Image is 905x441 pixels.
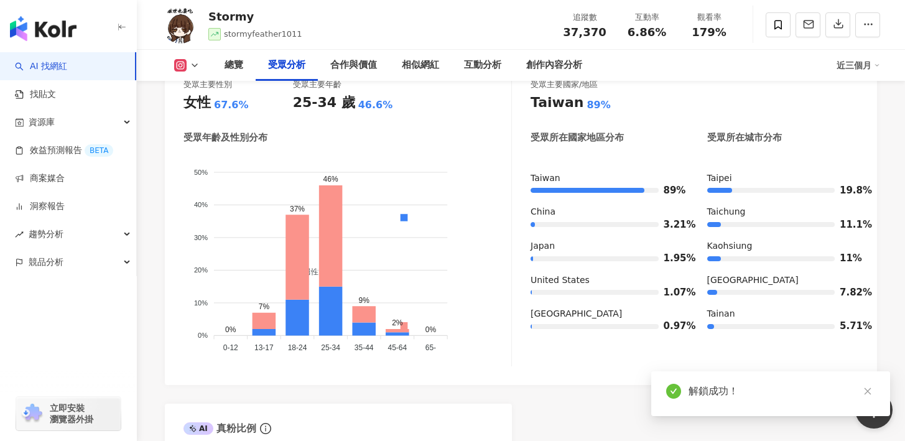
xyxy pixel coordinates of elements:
div: 合作與價值 [330,58,377,73]
div: [GEOGRAPHIC_DATA] [707,274,859,287]
div: Taiwan [531,172,682,185]
div: 觀看率 [685,11,733,24]
div: Taichung [707,206,859,218]
span: 7.82% [840,288,858,297]
tspan: 0% [198,332,208,339]
div: 互動分析 [464,58,501,73]
div: 追蹤數 [561,11,608,24]
tspan: 25-34 [321,344,340,353]
div: 創作內容分析 [526,58,582,73]
div: 67.6% [214,98,249,112]
span: 立即安裝 瀏覽器外掛 [50,402,93,425]
span: 19.8% [840,186,858,195]
a: 效益預測報告BETA [15,144,113,157]
div: AI [183,422,213,435]
tspan: 10% [194,299,208,307]
div: United States [531,274,682,287]
span: 0.97% [664,322,682,331]
span: 6.86% [628,26,666,39]
tspan: 0-12 [223,344,238,353]
span: 3.21% [664,220,682,230]
div: 互動率 [623,11,671,24]
div: 受眾分析 [268,58,305,73]
img: KOL Avatar [162,6,199,44]
div: 真粉比例 [183,422,256,435]
span: 89% [664,186,682,195]
span: 11% [840,254,858,263]
div: 近三個月 [837,55,880,75]
div: Taiwan [531,93,583,113]
span: 競品分析 [29,248,63,276]
div: [GEOGRAPHIC_DATA] [531,308,682,320]
tspan: 40% [194,201,208,208]
span: info-circle [258,421,273,436]
div: 受眾所在城市分布 [707,131,782,144]
div: 解鎖成功！ [689,384,875,399]
div: 相似網紅 [402,58,439,73]
span: rise [15,230,24,239]
tspan: 30% [194,234,208,241]
tspan: 65- [425,344,436,353]
div: 46.6% [358,98,393,112]
div: 受眾所在國家地區分布 [531,131,624,144]
a: chrome extension立即安裝 瀏覽器外掛 [16,397,121,430]
span: stormyfeather1011 [224,29,302,39]
div: 25-34 歲 [293,93,355,113]
div: 受眾主要性別 [183,79,232,90]
span: 179% [692,26,726,39]
tspan: 18-24 [288,344,307,353]
div: 受眾主要年齡 [293,79,341,90]
img: chrome extension [20,404,44,424]
span: 趨勢分析 [29,220,63,248]
span: check-circle [666,384,681,399]
div: Tainan [707,308,859,320]
a: 商案媒合 [15,172,65,185]
div: Japan [531,240,682,253]
div: Kaohsiung [707,240,859,253]
span: close [863,387,872,396]
a: 洞察報告 [15,200,65,213]
div: China [531,206,682,218]
tspan: 45-64 [388,344,407,353]
div: 總覽 [225,58,243,73]
div: 89% [587,98,610,112]
a: 找貼文 [15,88,56,101]
div: Stormy [208,9,302,24]
span: 37,370 [563,26,606,39]
span: 5.71% [840,322,858,331]
div: 受眾主要國家/地區 [531,79,598,90]
div: 女性 [183,93,211,113]
span: 1.07% [664,288,682,297]
span: 資源庫 [29,108,55,136]
div: 受眾年齡及性別分布 [183,131,267,144]
span: 1.95% [664,254,682,263]
tspan: 35-44 [355,344,374,353]
a: searchAI 找網紅 [15,60,67,73]
img: logo [10,16,77,41]
tspan: 50% [194,168,208,175]
tspan: 13-17 [254,344,274,353]
div: Taipei [707,172,859,185]
tspan: 20% [194,266,208,274]
span: 11.1% [840,220,858,230]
